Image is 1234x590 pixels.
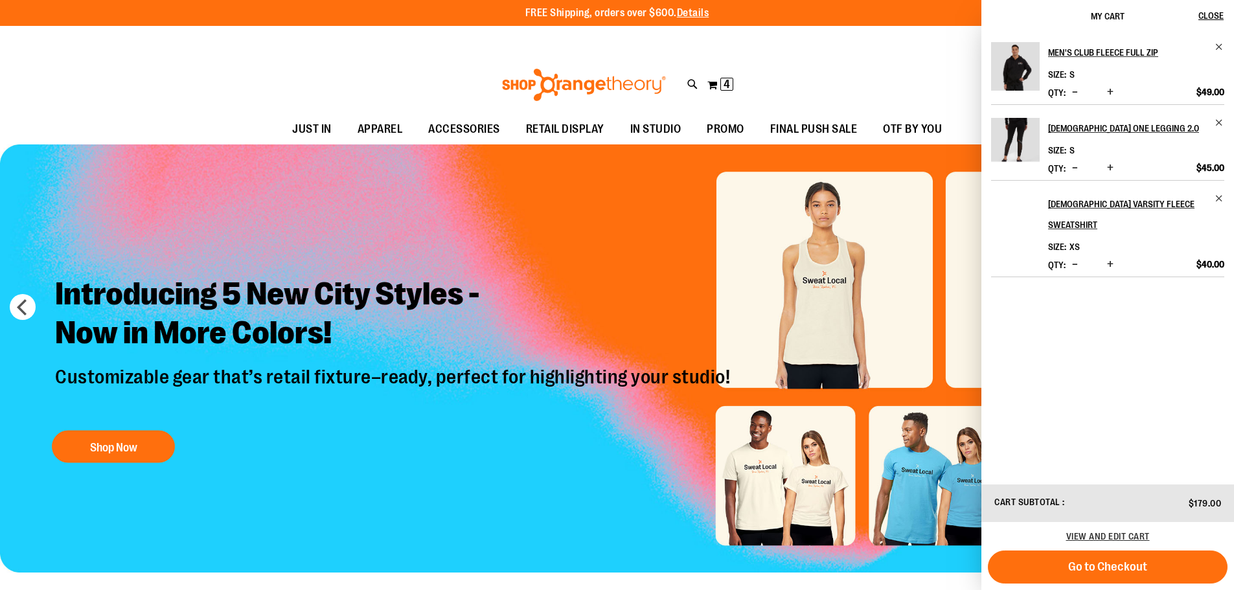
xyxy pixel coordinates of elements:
span: S [1069,145,1075,155]
span: Cart Subtotal [994,497,1060,507]
a: PROMO [694,115,757,144]
span: OTF BY YOU [883,115,942,144]
label: Qty [1048,260,1066,270]
h2: Introducing 5 New City Styles - Now in More Colors! [45,264,743,365]
span: IN STUDIO [630,115,681,144]
label: Qty [1048,163,1066,174]
label: Qty [1048,87,1066,98]
a: IN STUDIO [617,115,694,144]
a: Details [677,7,709,19]
a: Introducing 5 New City Styles -Now in More Colors! Customizable gear that’s retail fixture–ready,... [45,264,743,469]
img: Ladies Varsity Fleece Sweatshirt [991,194,1040,242]
a: Men's Club Fleece Full Zip [991,42,1040,99]
span: S [1069,69,1075,80]
a: OTF BY YOU [870,115,955,144]
a: RETAIL DISPLAY [513,115,617,144]
span: RETAIL DISPLAY [526,115,604,144]
span: $49.00 [1196,86,1224,98]
a: View and edit cart [1066,531,1150,541]
li: Product [991,42,1224,104]
span: FINAL PUSH SALE [770,115,858,144]
span: APPAREL [358,115,403,144]
a: [DEMOGRAPHIC_DATA] Varsity Fleece Sweatshirt [1048,194,1224,235]
dt: Size [1048,69,1066,80]
span: $179.00 [1189,498,1222,508]
p: FREE Shipping, orders over $600. [525,6,709,21]
button: Go to Checkout [988,550,1228,584]
a: Remove item [1215,194,1224,203]
h2: [DEMOGRAPHIC_DATA] Varsity Fleece Sweatshirt [1048,194,1207,235]
span: 4 [724,78,730,91]
a: [DEMOGRAPHIC_DATA] One Legging 2.0 [1048,118,1224,139]
dt: Size [1048,145,1066,155]
button: Decrease product quantity [1069,258,1081,271]
a: JUST IN [279,115,345,144]
h2: Men's Club Fleece Full Zip [1048,42,1207,63]
p: Customizable gear that’s retail fixture–ready, perfect for highlighting your studio! [45,365,743,417]
button: Shop Now [52,430,175,462]
span: $40.00 [1196,258,1224,270]
a: ACCESSORIES [415,115,513,144]
a: Ladies One Legging 2.0 [991,118,1040,175]
li: Product [991,180,1224,277]
button: Decrease product quantity [1069,162,1081,175]
h2: [DEMOGRAPHIC_DATA] One Legging 2.0 [1048,118,1207,139]
span: Go to Checkout [1068,560,1147,574]
span: JUST IN [292,115,332,144]
span: ACCESSORIES [428,115,500,144]
dt: Size [1048,242,1066,252]
button: Increase product quantity [1104,162,1117,175]
a: Remove item [1215,118,1224,128]
span: PROMO [707,115,744,144]
img: Men's Club Fleece Full Zip [991,42,1040,91]
span: XS [1069,242,1080,252]
button: Increase product quantity [1104,258,1117,271]
button: Increase product quantity [1104,86,1117,99]
img: Ladies One Legging 2.0 [991,118,1040,166]
button: prev [10,294,36,320]
img: Shop Orangetheory [500,69,668,101]
span: $45.00 [1196,162,1224,174]
a: Ladies Varsity Fleece Sweatshirt [991,194,1040,251]
li: Product [991,104,1224,180]
a: Men's Club Fleece Full Zip [1048,42,1224,63]
a: Remove item [1215,42,1224,52]
a: FINAL PUSH SALE [757,115,871,144]
a: APPAREL [345,115,416,144]
span: My Cart [1091,11,1125,21]
span: Close [1198,10,1224,21]
button: Decrease product quantity [1069,86,1081,99]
